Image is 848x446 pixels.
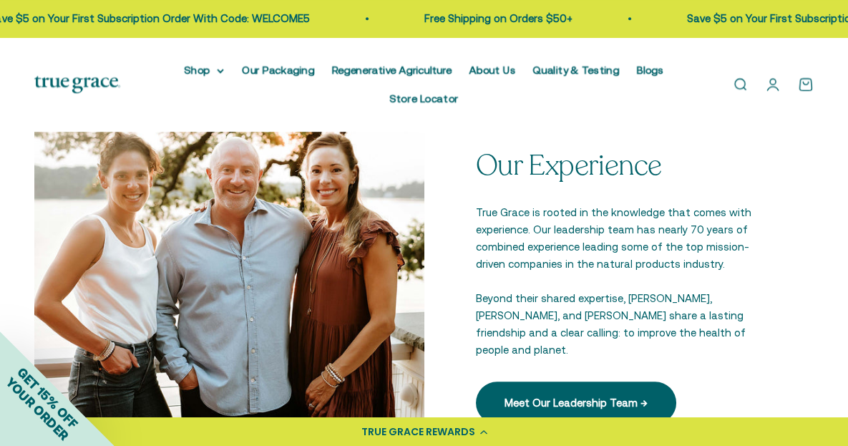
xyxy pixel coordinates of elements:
[396,12,545,24] a: Free Shipping on Orders $50+
[469,64,515,76] a: About Us
[184,62,224,79] summary: Shop
[476,290,763,359] p: Beyond their shared expertise, [PERSON_NAME], [PERSON_NAME], and [PERSON_NAME] share a lasting fr...
[14,364,81,431] span: GET 15% OFF
[532,64,619,76] a: Quality & Testing
[389,92,458,105] a: Store Locator
[476,382,676,423] a: Meet Our Leadership Team →
[636,64,663,76] a: Blogs
[331,64,452,76] a: Regenerative Agriculture
[361,425,475,440] div: TRUE GRACE REWARDS
[241,64,314,76] a: Our Packaging
[3,374,72,443] span: YOUR ORDER
[476,204,763,273] p: True Grace is rooted in the knowledge that comes with experience. Our leadership team has nearly ...
[476,150,763,181] p: Our Experience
